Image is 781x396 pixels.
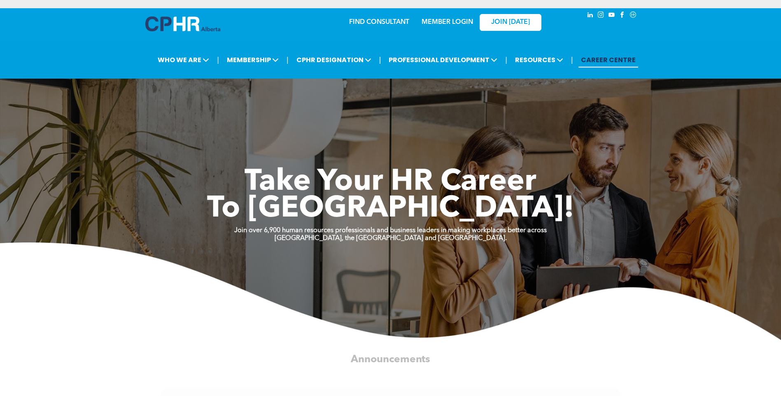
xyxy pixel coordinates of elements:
[422,19,473,26] a: MEMBER LOGIN
[294,52,374,68] span: CPHR DESIGNATION
[379,51,381,68] li: |
[207,194,574,224] span: To [GEOGRAPHIC_DATA]!
[607,10,616,21] a: youtube
[491,19,530,26] span: JOIN [DATE]
[245,168,536,197] span: Take Your HR Career
[234,227,547,234] strong: Join over 6,900 human resources professionals and business leaders in making workplaces better ac...
[597,10,606,21] a: instagram
[571,51,573,68] li: |
[386,52,500,68] span: PROFESSIONAL DEVELOPMENT
[629,10,638,21] a: Social network
[480,14,541,31] a: JOIN [DATE]
[287,51,289,68] li: |
[586,10,595,21] a: linkedin
[505,51,507,68] li: |
[275,235,507,242] strong: [GEOGRAPHIC_DATA], the [GEOGRAPHIC_DATA] and [GEOGRAPHIC_DATA].
[349,19,409,26] a: FIND CONSULTANT
[578,52,638,68] a: CAREER CENTRE
[145,16,220,31] img: A blue and white logo for cp alberta
[513,52,566,68] span: RESOURCES
[618,10,627,21] a: facebook
[155,52,212,68] span: WHO WE ARE
[224,52,281,68] span: MEMBERSHIP
[351,354,430,365] span: Announcements
[217,51,219,68] li: |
